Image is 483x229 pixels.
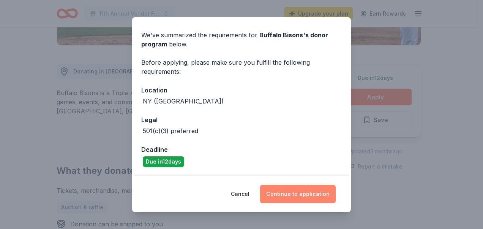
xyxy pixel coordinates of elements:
[143,126,198,135] div: 501(c)(3) preferred
[260,185,336,203] button: Continue to application
[141,145,342,154] div: Deadline
[143,156,184,167] div: Due in 12 days
[141,58,342,76] div: Before applying, please make sure you fulfill the following requirements:
[141,85,342,95] div: Location
[141,115,342,125] div: Legal
[143,97,224,106] div: NY ([GEOGRAPHIC_DATA])
[231,185,249,203] button: Cancel
[141,30,342,49] div: We've summarized the requirements for below.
